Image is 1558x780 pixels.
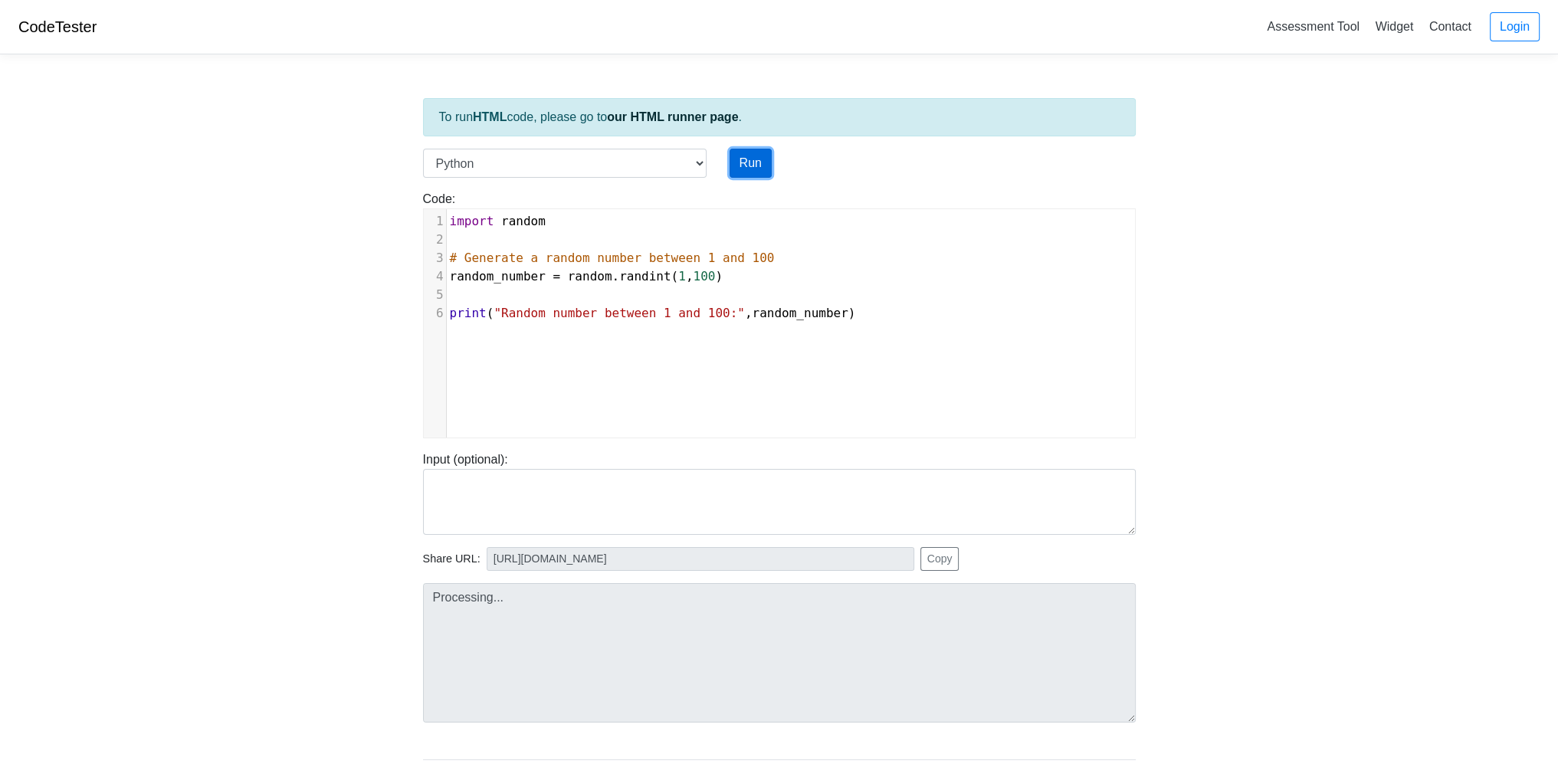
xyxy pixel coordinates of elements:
div: 2 [424,231,446,249]
a: Assessment Tool [1261,14,1366,39]
a: CodeTester [18,18,97,35]
span: "Random number between 1 and 100:" [494,306,745,320]
div: 3 [424,249,446,267]
span: random [501,214,546,228]
span: random_number [752,306,848,320]
span: random [568,269,612,283]
div: 1 [424,212,446,231]
div: Input (optional): [412,451,1147,535]
span: # Generate a random number between 1 and 100 [450,251,775,265]
div: 4 [424,267,446,286]
a: Widget [1369,14,1419,39]
a: our HTML runner page [607,110,738,123]
span: random_number [450,269,546,283]
span: import [450,214,494,228]
a: Contact [1423,14,1478,39]
button: Run [730,149,772,178]
div: 6 [424,304,446,323]
a: Login [1490,12,1540,41]
input: No share available yet [487,547,914,571]
span: 100 [693,269,715,283]
span: = [553,269,560,283]
span: print [450,306,487,320]
span: Share URL: [423,551,481,568]
strong: HTML [473,110,507,123]
button: Copy [920,547,959,571]
div: To run code, please go to . [423,98,1136,136]
span: . ( , ) [450,269,723,283]
div: 5 [424,286,446,304]
span: randint [619,269,671,283]
div: Code: [412,190,1147,438]
span: 1 [678,269,686,283]
span: ( , ) [450,306,856,320]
